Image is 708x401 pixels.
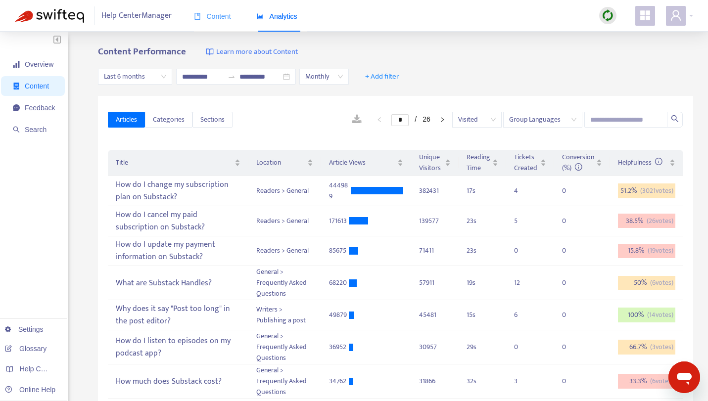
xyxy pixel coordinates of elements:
span: Group Languages [509,112,576,127]
img: image-link [206,48,214,56]
th: Reading Time [459,150,506,176]
div: How do I change my subscription plan on Substack? [116,177,240,205]
button: Categories [145,112,192,128]
span: ( 3021 votes) [640,185,673,196]
div: How do I update my payment information on Substack? [116,237,240,266]
div: 66.7 % [618,340,675,355]
a: Settings [5,325,44,333]
span: left [377,117,382,123]
td: General > Frequently Asked Questions [248,266,322,300]
span: area-chart [257,13,264,20]
span: ( 6 votes) [650,376,673,387]
span: ( 14 votes) [647,310,673,320]
span: Content [25,82,49,90]
div: 0 [514,342,534,353]
span: Helpfulness [618,157,663,168]
span: swap-right [228,73,236,81]
div: 0 [562,277,582,288]
div: 15 s [467,310,498,320]
div: 50 % [618,276,675,291]
span: search [13,126,20,133]
div: 34762 [329,376,349,387]
td: Readers > General [248,206,322,236]
img: sync.dc5367851b00ba804db3.png [602,9,614,22]
div: 444989 [329,180,351,202]
div: 30957 [419,342,450,353]
span: Last 6 months [104,69,166,84]
div: 3 [514,376,534,387]
div: 382431 [419,185,450,196]
li: Next Page [434,114,450,126]
div: What are Substack Handles? [116,275,240,291]
div: 17 s [467,185,498,196]
div: 36952 [329,342,349,353]
span: Content [194,12,231,20]
span: / [415,115,417,123]
span: right [439,117,445,123]
button: Sections [192,112,233,128]
button: left [372,114,387,126]
span: Location [256,157,306,168]
span: Unique Visitors [419,152,442,174]
div: 0 [562,245,582,256]
button: right [434,114,450,126]
span: ( 26 votes) [647,216,673,226]
td: Writers > Publishing a post [248,300,322,330]
div: 85675 [329,245,349,256]
div: 45481 [419,310,450,320]
span: Feedback [25,104,55,112]
th: Location [248,150,322,176]
div: 0 [562,376,582,387]
span: + Add filter [365,71,399,83]
span: Conversion (%) [562,151,594,174]
a: Learn more about Content [206,46,298,58]
div: 31866 [419,376,450,387]
span: Search [25,126,47,134]
button: + Add filter [358,69,407,85]
span: Reading Time [467,152,490,174]
span: search [671,115,679,123]
div: 33.3 % [618,374,675,389]
td: General > Frequently Asked Questions [248,364,322,399]
a: Glossary [5,345,47,353]
div: 0 [562,185,582,196]
th: Title [108,150,248,176]
span: ( 3 votes) [650,342,673,353]
div: 38.5 % [618,214,675,228]
div: 100 % [618,308,675,322]
span: Categories [153,114,185,125]
li: Previous Page [372,114,387,126]
div: 71411 [419,245,450,256]
div: 5 [514,216,534,226]
span: Help Centers [20,365,60,373]
span: Learn more about Content [216,46,298,58]
iframe: Button to launch messaging window, conversation in progress [668,361,700,393]
span: ( 19 votes) [648,245,673,256]
div: 171613 [329,216,349,226]
div: How do I listen to episodes on my podcast app? [116,333,240,361]
div: 139577 [419,216,450,226]
span: book [194,13,201,20]
div: 23 s [467,245,498,256]
div: How do I cancel my paid subscription on Substack? [116,207,240,235]
div: 29 s [467,342,498,353]
div: 15.8 % [618,244,675,259]
div: 23 s [467,216,498,226]
span: to [228,73,236,81]
div: 0 [514,245,534,256]
div: 32 s [467,376,498,387]
div: 19 s [467,277,498,288]
span: container [13,83,20,89]
b: Content Performance [98,44,186,59]
span: user [670,9,682,21]
span: Visited [458,112,496,127]
div: 57911 [419,277,450,288]
span: appstore [639,9,651,21]
span: Articles [116,114,137,125]
span: Article Views [329,157,395,168]
a: Online Help [5,386,55,394]
td: Readers > General [248,236,322,267]
span: Title [116,157,232,168]
div: 49879 [329,310,349,320]
div: 68220 [329,277,349,288]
